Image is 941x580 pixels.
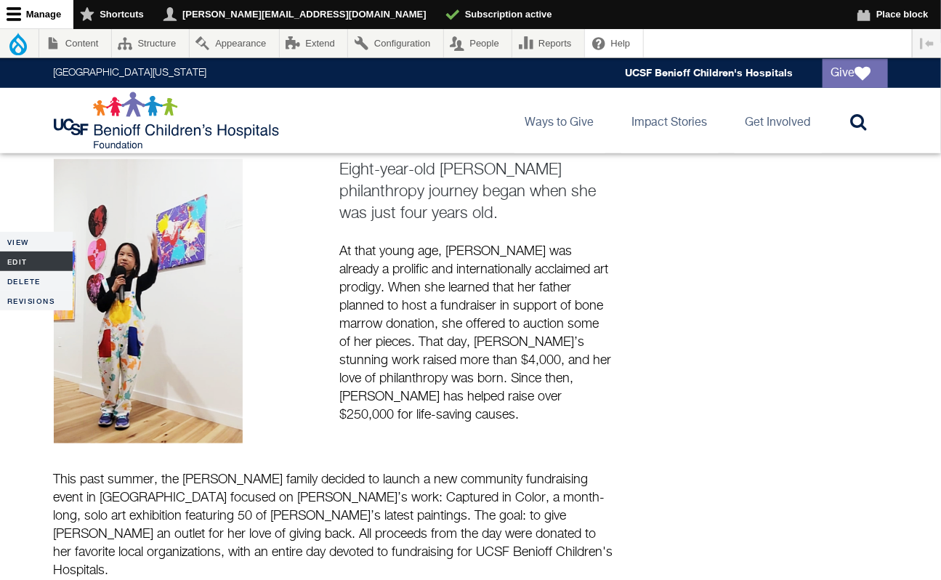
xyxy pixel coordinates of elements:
a: UCSF Benioff Children's Hospitals [626,67,793,79]
img: Logo for UCSF Benioff Children's Hospitals Foundation [54,92,283,150]
a: Content [39,29,111,57]
a: Appearance [190,29,279,57]
a: Configuration [348,29,443,57]
a: Get Involved [734,88,823,153]
a: People [444,29,512,57]
a: [GEOGRAPHIC_DATA][US_STATE] [54,68,207,78]
a: Give [823,59,888,88]
a: Impact Stories [621,88,719,153]
a: Structure [112,29,189,57]
button: Vertical orientation [913,29,941,57]
img: Juliette and her art [54,159,243,443]
a: Help [585,29,643,57]
a: Ways to Give [514,88,606,153]
a: Reports [512,29,584,57]
p: At that young age, [PERSON_NAME] was already a prolific and internationally acclaimed art prodigy... [340,243,613,424]
a: Extend [280,29,348,57]
p: This past summer, the [PERSON_NAME] family decided to launch a new community fundraising event in... [54,471,613,580]
p: Eight-year-old [PERSON_NAME] philanthropy journey began when she was just four years old. [340,159,613,225]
